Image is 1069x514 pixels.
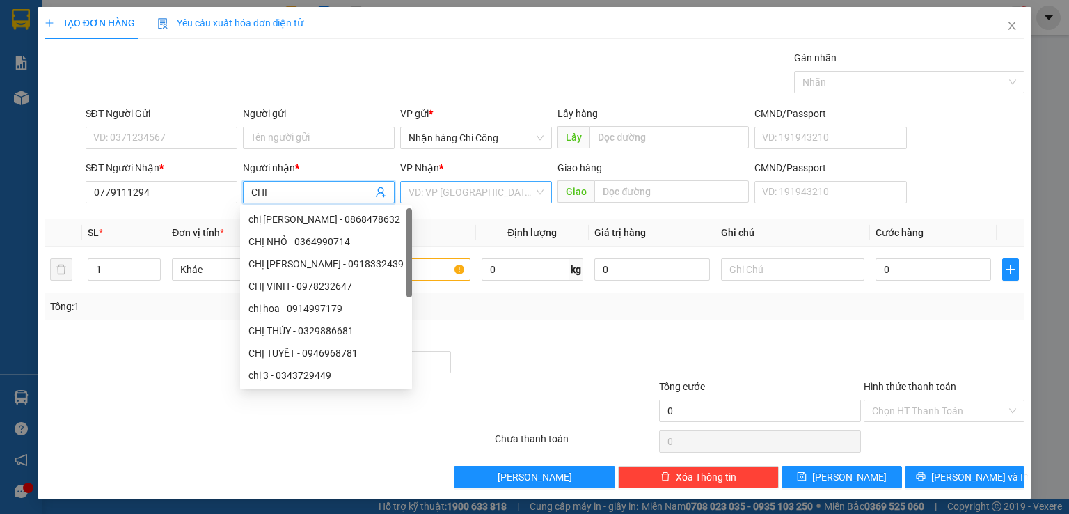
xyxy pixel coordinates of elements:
span: save [797,472,807,483]
span: Nhận hàng Chí Công [409,127,544,148]
input: 0 [594,258,710,281]
span: Khác [180,259,307,280]
div: chị tuyết - 0868478632 [240,208,412,231]
div: chị 3 - 0343729449 [240,364,412,387]
div: SĐT Người Nhận [86,160,237,176]
div: Người nhận [243,160,395,176]
button: plus [1002,258,1019,281]
input: Dọc đường [589,126,749,148]
div: CMND/Passport [754,160,906,176]
div: CHỊ LÊ LIỄU - 0918332439 [240,253,412,275]
div: CMND/Passport [754,106,906,121]
span: Đơn vị tính [172,227,224,238]
button: deleteXóa Thông tin [618,466,779,488]
div: Người gửi [243,106,395,121]
span: printer [916,472,926,483]
div: SĐT Người Gửi [86,106,237,121]
div: CHỊ NHỎ - 0364990714 [248,234,404,249]
span: Lấy [557,126,589,148]
div: chị 3 - 0343729449 [248,368,404,383]
span: TẠO ĐƠN HÀNG [45,17,135,29]
input: Dọc đường [594,180,749,203]
img: icon [157,18,168,29]
div: VP gửi [400,106,552,121]
span: plus [1003,264,1018,275]
span: Tổng cước [659,381,705,392]
input: Ghi Chú [721,258,864,281]
div: CHỊ THỦY - 0329886681 [240,320,412,342]
div: Chưa thanh toán [493,431,657,455]
div: chị hoa - 0914997179 [240,297,412,320]
span: Giao hàng [557,162,602,173]
div: CHỊ NHỎ - 0364990714 [240,231,412,253]
button: delete [50,258,72,281]
th: Ghi chú [715,219,870,247]
span: Xóa Thông tin [676,469,736,485]
span: Giao [557,180,594,203]
div: chị [PERSON_NAME] - 0868478632 [248,212,404,227]
span: VP Nhận [400,162,439,173]
span: Giá trị hàng [594,227,646,238]
span: SL [88,227,99,238]
div: Tổng: 1 [50,299,413,314]
div: CHỊ TUYẾT - 0946968781 [248,345,404,361]
div: CHỊ THỦY - 0329886681 [248,323,404,338]
div: CHỊ [PERSON_NAME] - 0918332439 [248,256,404,272]
button: printer[PERSON_NAME] và In [905,466,1025,488]
span: Lấy hàng [557,108,598,119]
span: [PERSON_NAME] và In [931,469,1029,485]
div: CHỊ VINH - 0978232647 [240,275,412,297]
span: kg [569,258,583,281]
span: close [1006,20,1017,31]
span: plus [45,18,54,28]
span: user-add [375,187,386,198]
span: Yêu cầu xuất hóa đơn điện tử [157,17,304,29]
span: [PERSON_NAME] [812,469,887,485]
span: Định lượng [507,227,557,238]
label: Hình thức thanh toán [864,381,956,392]
label: Gán nhãn [794,52,837,63]
span: Cước hàng [876,227,924,238]
span: delete [660,472,670,483]
button: Close [992,7,1031,46]
div: CHỊ TUYẾT - 0946968781 [240,342,412,364]
button: save[PERSON_NAME] [782,466,902,488]
span: [PERSON_NAME] [498,469,572,485]
button: [PERSON_NAME] [454,466,615,488]
div: chị hoa - 0914997179 [248,301,404,316]
div: CHỊ VINH - 0978232647 [248,279,404,294]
